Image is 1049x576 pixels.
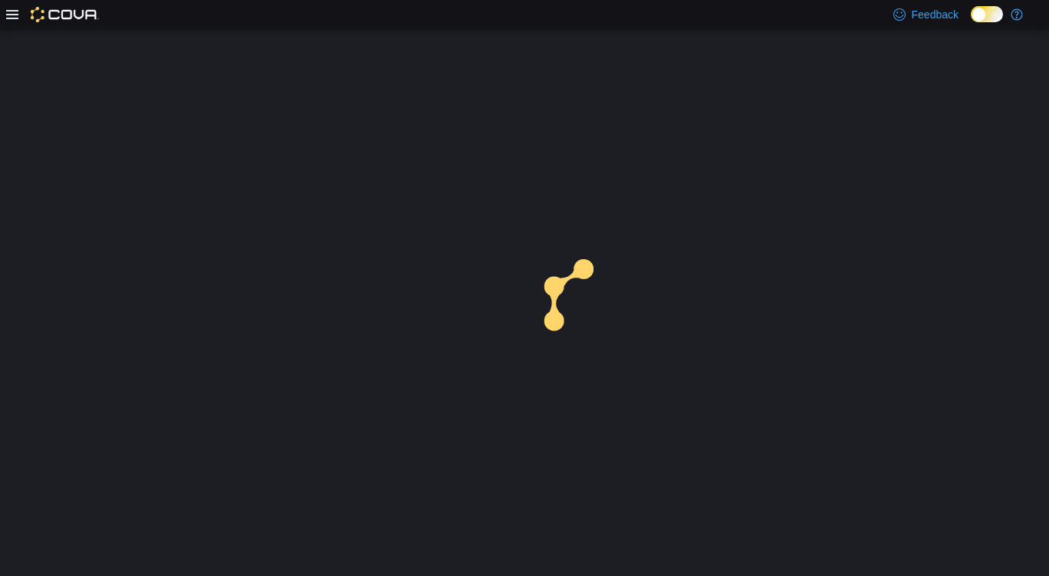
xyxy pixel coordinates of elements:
[971,22,972,23] span: Dark Mode
[524,248,640,363] img: cova-loader
[971,6,1003,22] input: Dark Mode
[31,7,99,22] img: Cova
[912,7,959,22] span: Feedback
